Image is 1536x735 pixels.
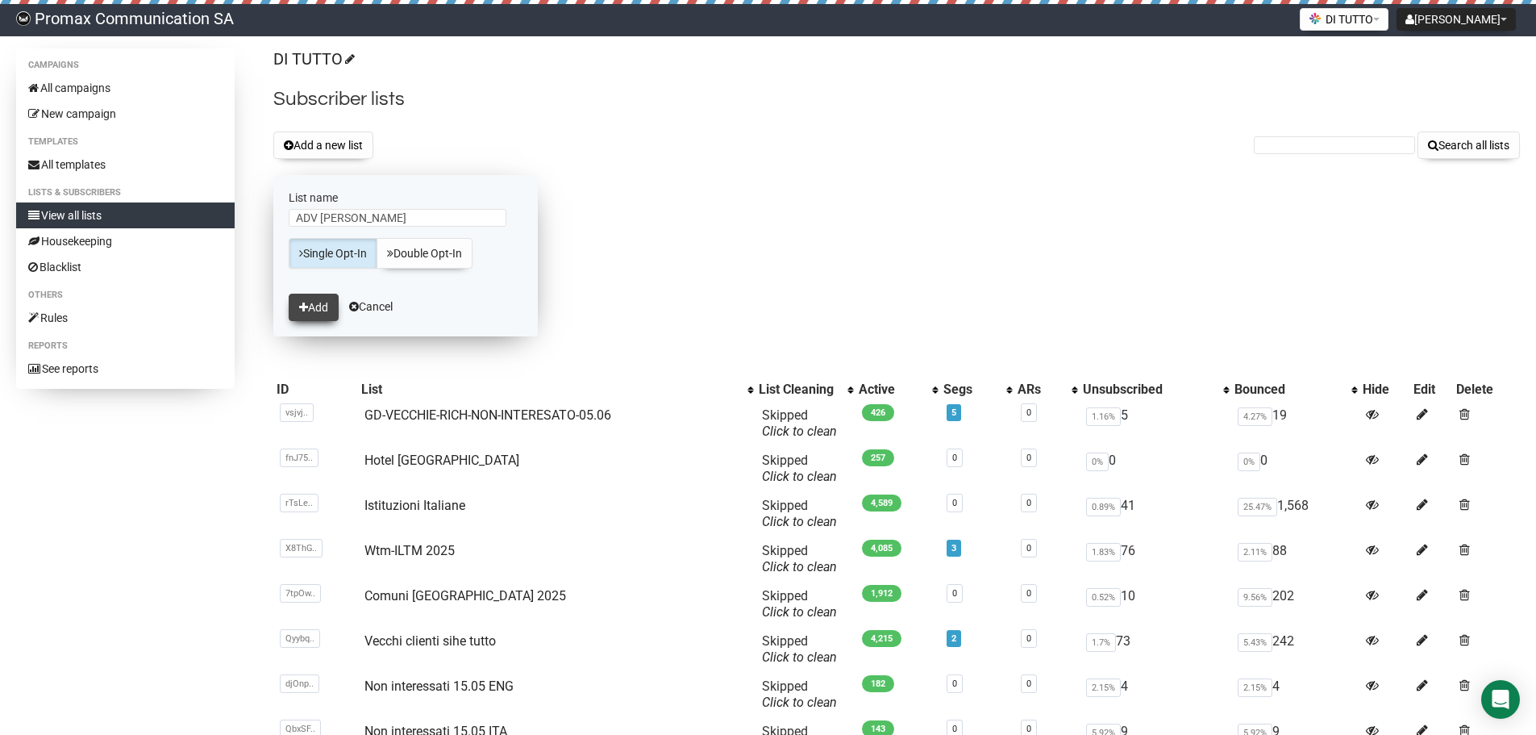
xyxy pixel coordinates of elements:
[1238,453,1260,471] span: 0%
[364,407,611,423] a: GD-VECCHIE-RICH-NON-INTERESATO-05.06
[1086,588,1121,607] span: 0.52%
[762,498,837,529] span: Skipped
[1080,582,1231,627] td: 10
[16,254,235,280] a: Blacklist
[862,675,894,692] span: 182
[951,543,956,553] a: 3
[1359,378,1410,401] th: Hide: No sort applied, sorting is disabled
[1080,627,1231,672] td: 73
[1238,633,1272,652] span: 5.43%
[1026,453,1031,463] a: 0
[273,132,373,159] button: Add a new list
[1086,543,1121,562] span: 1.83%
[1238,543,1272,562] span: 2.11%
[759,382,839,398] div: List Cleaning
[762,649,837,665] a: Click to clean
[1231,672,1359,717] td: 4
[364,543,455,558] a: Wtm-ILTM 2025
[1300,8,1388,31] button: DI TUTTO
[952,679,957,689] a: 0
[1417,132,1520,159] button: Search all lists
[1309,12,1322,25] img: favicons
[1238,498,1277,516] span: 25.47%
[952,724,957,734] a: 0
[762,633,837,665] span: Skipped
[862,540,901,557] span: 4,085
[1231,582,1359,627] td: 202
[1481,680,1520,719] div: Open Intercom Messenger
[1410,378,1454,401] th: Edit: No sort applied, sorting is disabled
[1238,407,1272,426] span: 4.27%
[1363,382,1407,398] div: Hide
[1086,633,1116,652] span: 1.7%
[289,294,339,321] button: Add
[855,378,941,401] th: Active: No sort applied, activate to apply an ascending sort
[1026,407,1031,418] a: 0
[16,11,31,26] img: 88c7fc33e09b74c4e8267656e4bfd945
[358,378,755,401] th: List: No sort applied, activate to apply an ascending sort
[1231,446,1359,491] td: 0
[1014,378,1080,401] th: ARs: No sort applied, activate to apply an ascending sort
[762,543,837,574] span: Skipped
[277,382,356,398] div: ID
[1453,378,1520,401] th: Delete: No sort applied, sorting is disabled
[762,514,837,529] a: Click to clean
[16,101,235,127] a: New campaign
[1026,724,1031,734] a: 0
[1080,537,1231,582] td: 76
[280,674,319,693] span: djOnp..
[280,403,314,422] span: vsjvj..
[951,407,956,418] a: 5
[1231,491,1359,537] td: 1,568
[273,85,1520,114] h2: Subscriber lists
[377,238,472,269] a: Double Opt-In
[1238,588,1272,607] span: 9.56%
[1397,8,1516,31] button: [PERSON_NAME]
[762,407,837,439] span: Skipped
[289,190,522,205] label: List name
[762,424,837,439] a: Click to clean
[952,498,957,508] a: 0
[16,152,235,177] a: All templates
[862,630,901,647] span: 4,215
[762,453,837,484] span: Skipped
[1086,679,1121,697] span: 2.15%
[1231,627,1359,672] td: 242
[862,449,894,466] span: 257
[364,453,519,468] a: Hotel [GEOGRAPHIC_DATA]
[280,494,318,512] span: rTsLe..
[762,679,837,710] span: Skipped
[859,382,925,398] div: Active
[1026,633,1031,644] a: 0
[16,132,235,152] li: Templates
[349,300,393,313] a: Cancel
[364,498,465,513] a: Istituzioni Italiane
[16,305,235,331] a: Rules
[273,49,352,69] a: DI TUTTO
[1238,679,1272,697] span: 2.15%
[16,56,235,75] li: Campaigns
[1026,679,1031,689] a: 0
[1086,498,1121,516] span: 0.89%
[1413,382,1451,398] div: Edit
[940,378,1014,401] th: Segs: No sort applied, activate to apply an ascending sort
[1231,401,1359,446] td: 19
[762,559,837,574] a: Click to clean
[1026,498,1031,508] a: 0
[762,695,837,710] a: Click to clean
[1080,491,1231,537] td: 41
[762,469,837,484] a: Click to clean
[1231,378,1359,401] th: Bounced: No sort applied, activate to apply an ascending sort
[364,679,514,694] a: Non interessati 15.05 ENG
[1083,382,1215,398] div: Unsubscribed
[16,75,235,101] a: All campaigns
[1080,378,1231,401] th: Unsubscribed: No sort applied, activate to apply an ascending sort
[1080,446,1231,491] td: 0
[361,382,739,398] div: List
[280,584,321,603] span: 7tpOw..
[1456,382,1517,398] div: Delete
[1026,588,1031,599] a: 0
[16,336,235,356] li: Reports
[273,378,359,401] th: ID: No sort applied, sorting is disabled
[16,286,235,305] li: Others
